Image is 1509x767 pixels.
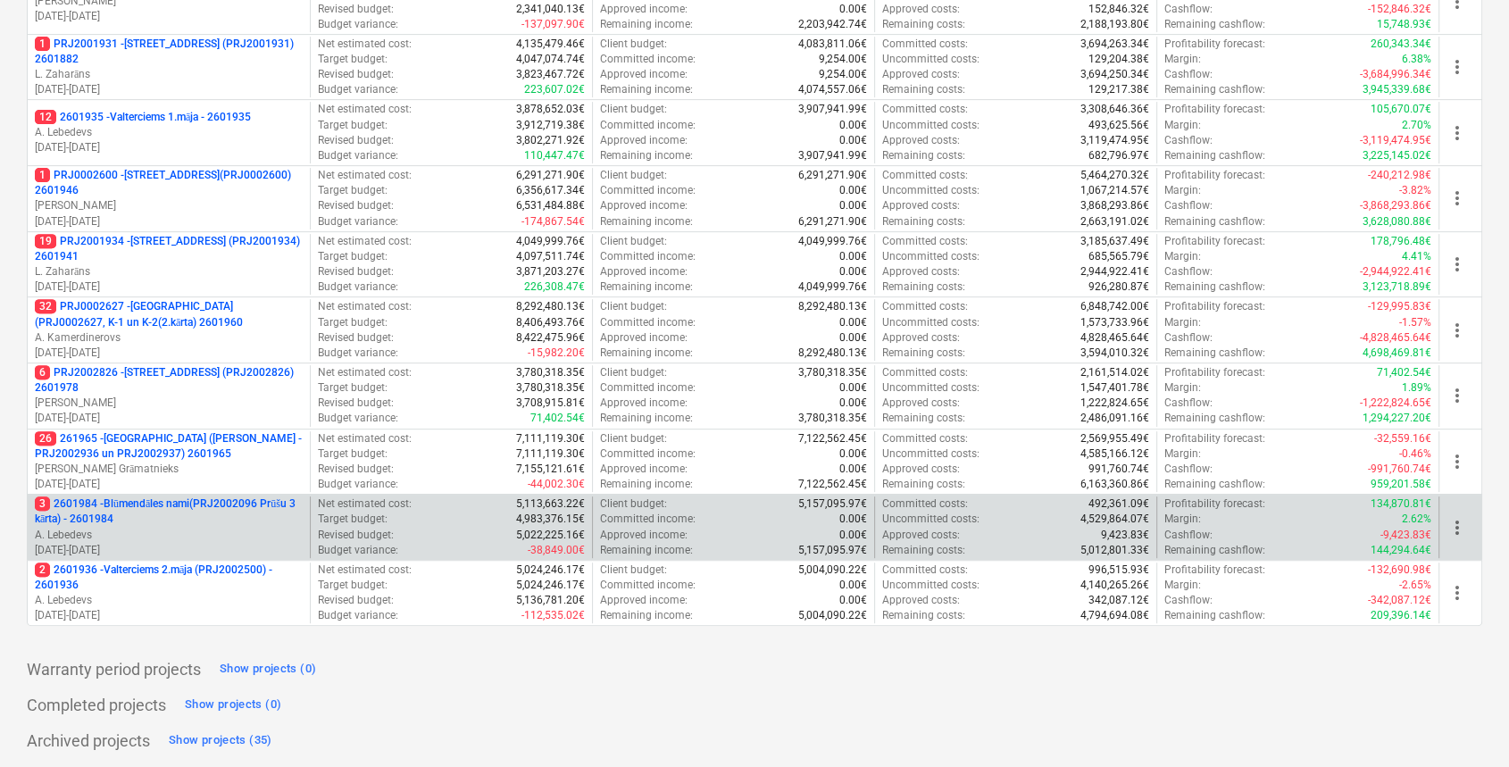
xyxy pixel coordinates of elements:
p: Remaining income : [600,346,693,361]
p: Margin : [1164,249,1201,264]
p: 3,878,652.03€ [516,102,585,117]
p: 8,292,480.13€ [798,346,867,361]
p: 3,123,718.89€ [1363,279,1431,295]
div: 19PRJ2001934 -[STREET_ADDRESS] (PRJ2001934) 2601941L. Zaharāns[DATE]-[DATE] [35,234,303,296]
span: 3 [35,496,50,511]
p: 71,402.54€ [530,411,585,426]
p: Remaining income : [600,279,693,295]
p: 8,292,480.13€ [798,299,867,314]
span: 6 [35,365,50,379]
p: 178,796.48€ [1371,234,1431,249]
p: Remaining income : [600,148,693,163]
div: 32PRJ0002627 -[GEOGRAPHIC_DATA] (PRJ0002627, K-1 un K-2(2.kārta) 2601960A. Kamerdinerovs[DATE]-[D... [35,299,303,361]
p: Approved income : [600,133,688,148]
p: Budget variance : [318,17,398,32]
p: Revised budget : [318,198,394,213]
p: Cashflow : [1164,67,1213,82]
p: Approved costs : [882,264,960,279]
div: 32601984 -Blūmendāles nami(PRJ2002096 Prūšu 3 kārta) - 2601984A. Lebedevs[DATE]-[DATE] [35,496,303,558]
p: Cashflow : [1164,462,1213,477]
p: Profitability forecast : [1164,37,1265,52]
span: more_vert [1446,254,1468,275]
div: 1PRJ0002600 -[STREET_ADDRESS](PRJ0002600) 2601946[PERSON_NAME][DATE]-[DATE] [35,168,303,229]
p: Cashflow : [1164,264,1213,279]
p: Remaining income : [600,411,693,426]
p: 15,748.93€ [1377,17,1431,32]
p: -3.82% [1399,183,1431,198]
p: 7,111,119.30€ [516,446,585,462]
p: 4.41% [1402,249,1431,264]
p: Uncommitted costs : [882,446,980,462]
p: 1,294,227.20€ [1363,411,1431,426]
p: L. Zaharāns [35,67,303,82]
p: 0.00€ [839,330,867,346]
button: Show projects (0) [215,654,321,683]
p: -152,846.32€ [1368,2,1431,17]
p: Net estimated cost : [318,234,412,249]
p: 4,698,469.81€ [1363,346,1431,361]
p: -1.57% [1399,315,1431,330]
p: 3,780,318.35€ [798,365,867,380]
p: Remaining cashflow : [1164,82,1265,97]
p: 1,222,824.65€ [1080,396,1149,411]
p: 3,912,719.38€ [516,118,585,133]
p: 4,097,511.74€ [516,249,585,264]
p: Uncommitted costs : [882,380,980,396]
p: Cashflow : [1164,396,1213,411]
p: [DATE] - [DATE] [35,82,303,97]
p: Approved income : [600,396,688,411]
div: 6PRJ2002826 -[STREET_ADDRESS] (PRJ2002826) 2601978[PERSON_NAME][DATE]-[DATE] [35,365,303,427]
p: -137,097.90€ [521,17,585,32]
p: 2601935 - Valterciems 1.māja - 2601935 [35,110,251,125]
p: 0.00€ [839,462,867,477]
p: 6,291,271.90€ [516,168,585,183]
p: 3,308,646.36€ [1080,102,1149,117]
p: Approved income : [600,462,688,477]
p: 226,308.47€ [524,279,585,295]
p: Approved costs : [882,330,960,346]
p: 3,868,293.86€ [1080,198,1149,213]
span: more_vert [1446,451,1468,472]
p: Client budget : [600,168,667,183]
p: Net estimated cost : [318,431,412,446]
p: Budget variance : [318,346,398,361]
p: Client budget : [600,37,667,52]
p: Margin : [1164,183,1201,198]
p: Net estimated cost : [318,168,412,183]
p: 105,670.07€ [1371,102,1431,117]
p: [DATE] - [DATE] [35,9,303,24]
p: -3,119,474.95€ [1360,133,1431,148]
p: 6,848,742.00€ [1080,299,1149,314]
p: Committed income : [600,249,696,264]
p: 8,292,480.13€ [516,299,585,314]
p: -3,868,293.86€ [1360,198,1431,213]
p: 493,625.56€ [1088,118,1149,133]
p: 3,907,941.99€ [798,148,867,163]
p: Profitability forecast : [1164,234,1265,249]
p: 0.00€ [839,446,867,462]
p: PRJ2001934 - [STREET_ADDRESS] (PRJ2001934) 2601941 [35,234,303,264]
div: 22601936 -Valterciems 2.māja (PRJ2002500) - 2601936A. Lebedevs[DATE]-[DATE] [35,563,303,624]
p: 2.70% [1402,118,1431,133]
p: 7,155,121.61€ [516,462,585,477]
p: [PERSON_NAME] [35,198,303,213]
p: Remaining income : [600,214,693,229]
p: Margin : [1164,118,1201,133]
p: -240,212.98€ [1368,168,1431,183]
p: 4,049,999.76€ [516,234,585,249]
p: Budget variance : [318,214,398,229]
p: Profitability forecast : [1164,168,1265,183]
p: Revised budget : [318,462,394,477]
p: 3,871,203.27€ [516,264,585,279]
p: Uncommitted costs : [882,118,980,133]
p: 1.89% [1402,380,1431,396]
p: 2601936 - Valterciems 2.māja (PRJ2002500) - 2601936 [35,563,303,593]
p: 682,796.97€ [1088,148,1149,163]
p: L. Zaharāns [35,264,303,279]
p: 3,780,318.35€ [516,365,585,380]
p: Approved costs : [882,462,960,477]
p: Committed income : [600,446,696,462]
p: 223,607.02€ [524,82,585,97]
p: Approved costs : [882,133,960,148]
p: Net estimated cost : [318,37,412,52]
